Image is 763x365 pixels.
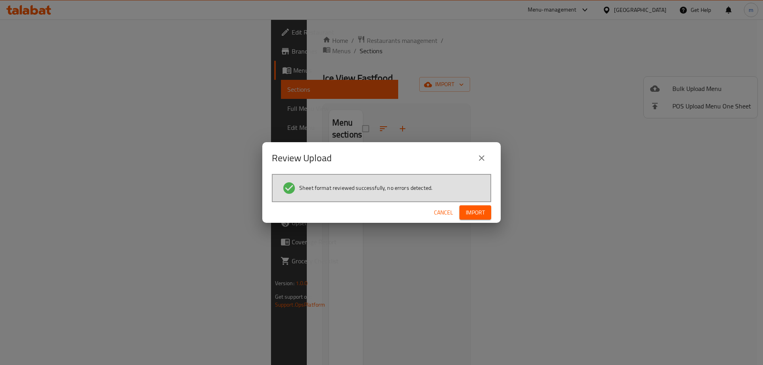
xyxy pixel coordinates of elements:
[472,149,491,168] button: close
[459,205,491,220] button: Import
[431,205,456,220] button: Cancel
[299,184,432,192] span: Sheet format reviewed successfully, no errors detected.
[272,152,332,164] h2: Review Upload
[434,208,453,218] span: Cancel
[466,208,485,218] span: Import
